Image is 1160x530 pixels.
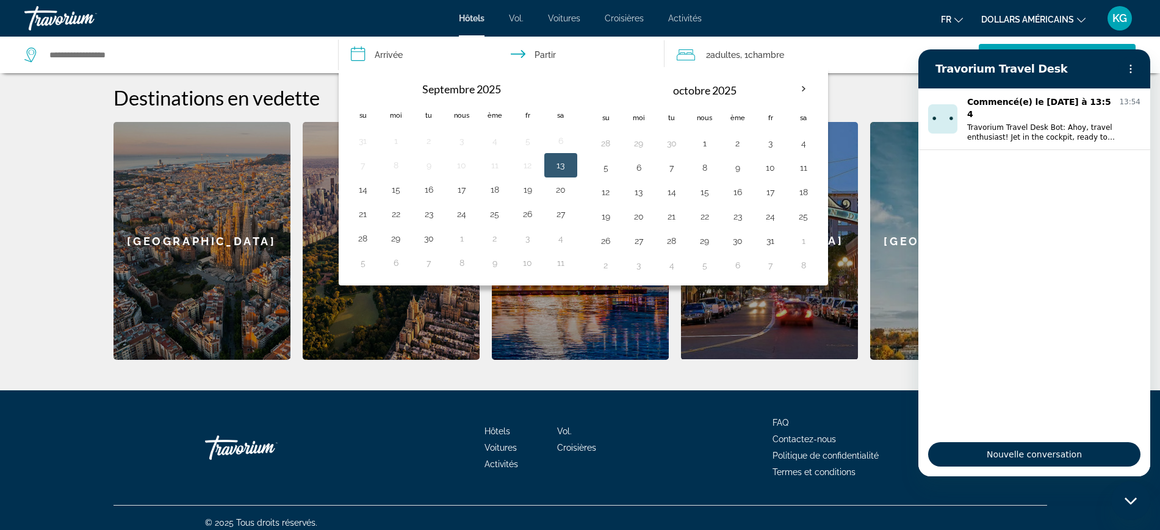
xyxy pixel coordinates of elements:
button: Jour 19 [596,208,616,225]
a: [GEOGRAPHIC_DATA] [870,122,1047,360]
a: Croisières [605,13,644,23]
iframe: Bouton de lancement de la fenêtre de messagerie, conversation en cours [1111,481,1150,520]
h2: Destinations en vedette [113,85,1047,110]
font: adultes [710,50,740,60]
button: Jour 5 [596,159,616,176]
a: Voitures [485,443,517,453]
button: Jour 4 [662,257,682,274]
font: © 2025 Tous droits réservés. [205,518,317,528]
button: Jour 10 [518,254,538,271]
button: Jour 7 [353,157,373,174]
button: Jour 2 [485,230,505,247]
button: Jour 4 [551,230,571,247]
button: Voyageurs : 2 adultes, 0 enfants [665,37,979,73]
button: Jour 7 [761,257,780,274]
button: Jour 9 [728,159,748,176]
button: Dates d'arrivée et de départ [339,37,665,73]
a: Travorium [205,429,327,466]
button: Jour 22 [695,208,715,225]
font: Vol. [509,13,524,23]
button: Jour 30 [728,232,748,249]
button: Jour 29 [629,135,649,152]
button: Jour 30 [419,230,439,247]
font: Vol. [557,426,572,436]
button: Jour 29 [386,230,406,247]
button: Jour 6 [386,254,406,271]
font: octobre 2025 [673,84,737,97]
button: Jour 6 [551,132,571,149]
button: Jour 2 [728,135,748,152]
button: Jour 16 [419,181,439,198]
button: Jour 7 [419,254,439,271]
div: [GEOGRAPHIC_DATA] [113,122,290,360]
button: Jour 1 [794,232,813,249]
a: Voitures [548,13,580,23]
button: Jour 19 [518,181,538,198]
button: Chercher [979,44,1136,66]
button: Jour 8 [794,257,813,274]
button: Jour 26 [596,232,616,249]
button: Jour 17 [452,181,472,198]
div: [US_STATE] [303,122,480,360]
button: Jour 6 [629,159,649,176]
a: Hôtels [485,426,510,436]
button: Jour 23 [419,206,439,223]
button: Jour 15 [695,184,715,201]
button: Jour 18 [485,181,505,198]
button: Jour 31 [761,232,780,249]
font: Chambre [748,50,784,60]
button: Jour 11 [551,254,571,271]
button: Jour 21 [662,208,682,225]
button: Jour 3 [629,257,649,274]
font: dollars américains [981,15,1074,24]
font: Septembre 2025 [422,82,501,96]
button: Jour 21 [353,206,373,223]
button: Jour 17 [761,184,780,201]
button: Jour 6 [728,257,748,274]
button: Jour 1 [452,230,472,247]
button: Jour 22 [386,206,406,223]
button: Jour 4 [485,132,505,149]
button: Jour 20 [629,208,649,225]
button: Jour 3 [761,135,780,152]
button: Jour 24 [452,206,472,223]
button: Jour 13 [629,184,649,201]
button: Jour 3 [452,132,472,149]
button: Menu utilisateur [1104,5,1136,31]
button: Jour 5 [695,257,715,274]
a: Contactez-nous [773,434,836,444]
font: Politique de confidentialité [773,451,879,460]
button: Mois prochain [787,75,820,103]
font: KG [1112,12,1127,24]
button: Jour 5 [353,254,373,271]
a: Hôtels [459,13,485,23]
a: Travorium [24,2,146,34]
button: Jour 11 [485,157,505,174]
button: Jour 1 [695,135,715,152]
a: Activités [668,13,702,23]
button: Jour 7 [662,159,682,176]
button: Changer de devise [981,10,1086,28]
button: Jour 13 [551,157,571,174]
button: Jour 16 [728,184,748,201]
font: fr [941,15,951,24]
a: Termes et conditions [773,467,856,477]
font: FAQ [773,418,788,428]
iframe: Fenêtre de messagerie [918,49,1150,476]
button: Jour 8 [695,159,715,176]
button: Jour 9 [485,254,505,271]
button: Jour 27 [551,206,571,223]
font: Activités [485,459,518,469]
